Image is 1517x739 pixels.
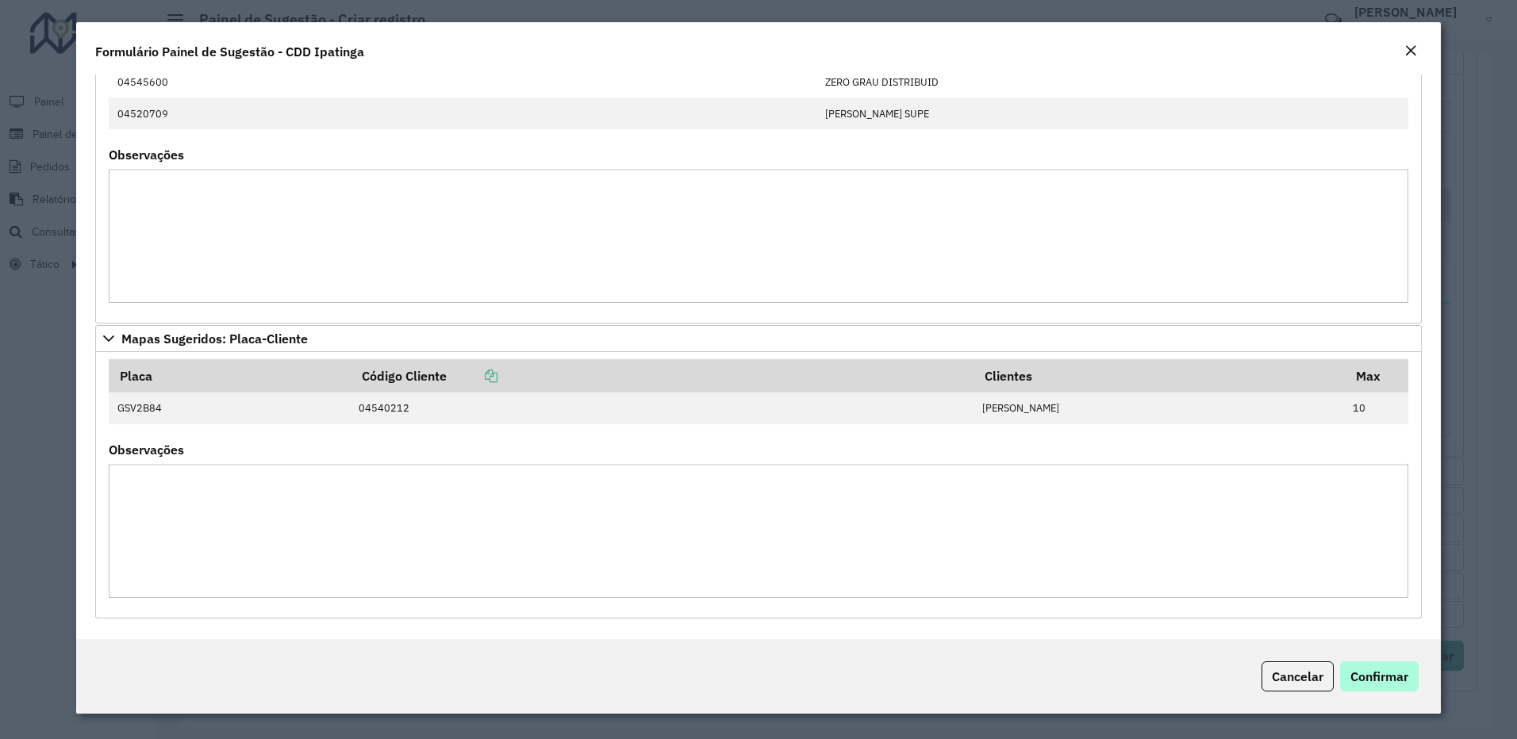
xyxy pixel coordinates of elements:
[109,359,351,392] th: Placa
[1404,44,1417,57] em: Fechar
[351,359,974,392] th: Código Cliente
[1400,41,1422,62] button: Close
[974,392,1345,424] td: [PERSON_NAME]
[1262,661,1334,691] button: Cancelar
[817,98,1408,129] td: [PERSON_NAME] SUPE
[817,66,1408,98] td: ZERO GRAU DISTRIBUID
[1272,668,1323,684] span: Cancelar
[351,392,974,424] td: 04540212
[109,440,184,459] label: Observações
[1345,392,1408,424] td: 10
[95,325,1423,352] a: Mapas Sugeridos: Placa-Cliente
[1345,359,1408,392] th: Max
[109,98,817,129] td: 04520709
[974,359,1345,392] th: Clientes
[95,352,1423,618] div: Mapas Sugeridos: Placa-Cliente
[109,392,351,424] td: GSV2B84
[447,368,497,384] a: Copiar
[109,66,817,98] td: 04545600
[109,145,184,164] label: Observações
[121,332,308,345] span: Mapas Sugeridos: Placa-Cliente
[1350,668,1408,684] span: Confirmar
[95,42,364,61] h4: Formulário Painel de Sugestão - CDD Ipatinga
[1340,661,1419,691] button: Confirmar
